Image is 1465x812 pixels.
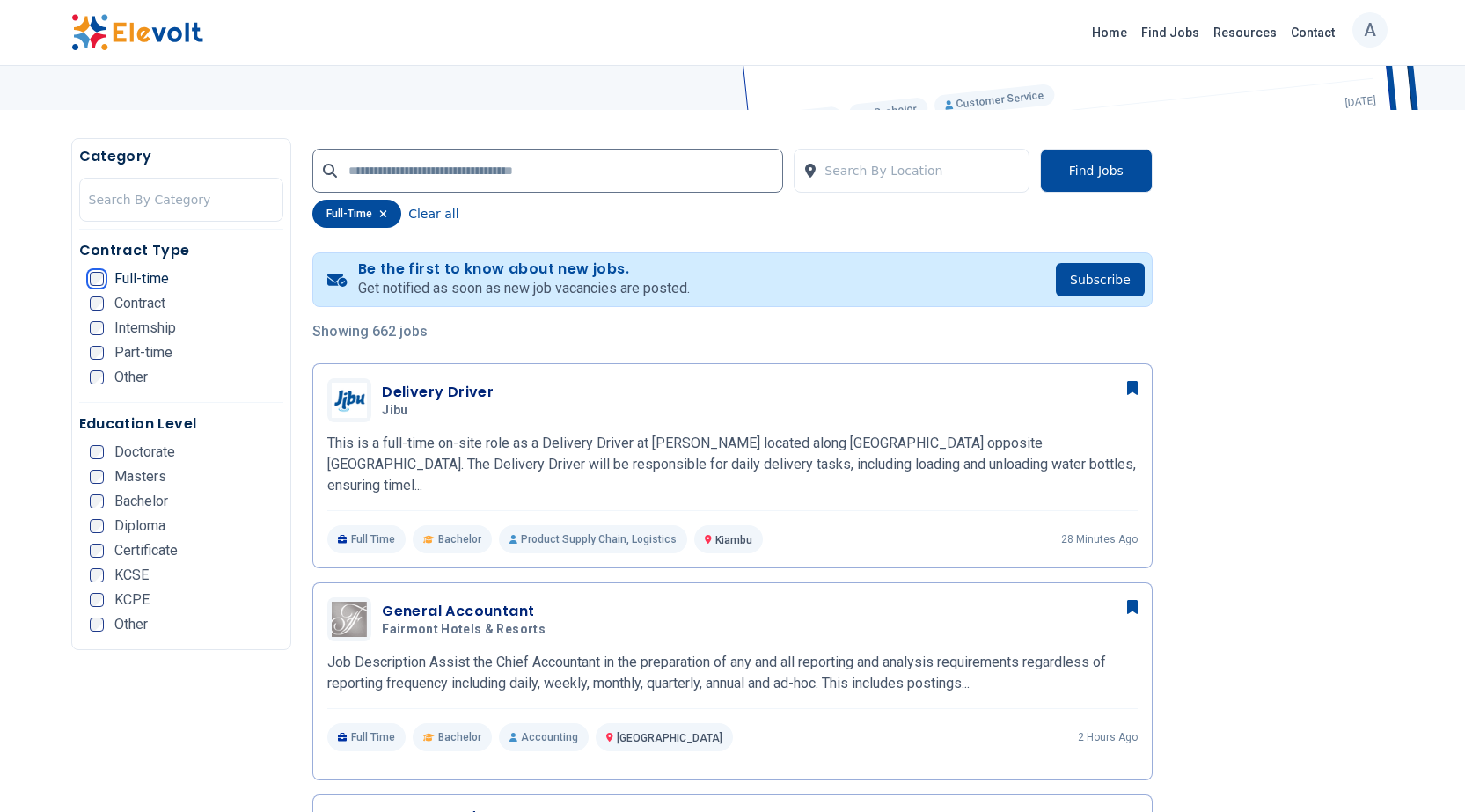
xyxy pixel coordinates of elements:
[499,525,687,553] p: Product Supply Chain, Logistics
[90,272,104,286] input: Full-time
[114,296,165,311] span: Contract
[332,602,367,637] img: Fairmont Hotels & Resorts
[499,723,589,751] p: Accounting
[90,568,104,582] input: KCSE
[71,14,203,51] img: Elevolt
[1040,149,1153,193] button: Find Jobs
[114,470,166,484] span: Masters
[90,544,104,558] input: Certificate
[358,260,690,278] h4: Be the first to know about new jobs.
[90,618,104,632] input: Other
[438,730,481,744] span: Bachelor
[1377,728,1465,812] iframe: Chat Widget
[90,370,104,384] input: Other
[715,534,752,546] span: Kiambu
[327,597,1138,751] a: Fairmont Hotels & ResortsGeneral AccountantFairmont Hotels & ResortsJob Description Assist the Ch...
[1284,18,1342,47] a: Contact
[1056,263,1145,296] button: Subscribe
[332,383,367,418] img: Jibu
[79,240,284,261] h5: Contract Type
[90,296,104,311] input: Contract
[114,519,165,533] span: Diploma
[90,494,104,508] input: Bachelor
[438,532,481,546] span: Bachelor
[327,433,1138,496] p: This is a full-time on-site role as a Delivery Driver at [PERSON_NAME] located along [GEOGRAPHIC_...
[1085,18,1134,47] a: Home
[114,272,169,286] span: Full-time
[114,346,172,360] span: Part-time
[114,370,148,384] span: Other
[79,413,284,435] h5: Education Level
[382,601,553,622] h3: General Accountant
[79,146,284,167] h5: Category
[114,494,168,508] span: Bachelor
[327,525,406,553] p: Full Time
[114,544,178,558] span: Certificate
[90,470,104,484] input: Masters
[327,378,1138,553] a: JibuDelivery DriverJibuThis is a full-time on-site role as a Delivery Driver at [PERSON_NAME] loc...
[90,321,104,335] input: Internship
[114,568,149,582] span: KCSE
[114,321,176,335] span: Internship
[1364,8,1376,52] p: A
[1206,18,1284,47] a: Resources
[358,278,690,299] p: Get notified as soon as new job vacancies are posted.
[90,445,104,459] input: Doctorate
[90,346,104,360] input: Part-time
[382,622,546,638] span: Fairmont Hotels & Resorts
[1352,12,1388,48] button: A
[382,403,407,419] span: Jibu
[114,593,150,607] span: KCPE
[617,732,722,744] span: [GEOGRAPHIC_DATA]
[114,445,175,459] span: Doctorate
[114,618,148,632] span: Other
[327,652,1138,694] p: Job Description Assist the Chief Accountant in the preparation of any and all reporting and analy...
[1134,18,1206,47] a: Find Jobs
[1061,532,1138,546] p: 28 minutes ago
[408,200,458,228] button: Clear all
[1078,730,1138,744] p: 2 hours ago
[382,382,494,403] h3: Delivery Driver
[327,723,406,751] p: Full Time
[312,200,401,228] div: full-time
[312,321,1153,342] p: Showing 662 jobs
[90,593,104,607] input: KCPE
[90,519,104,533] input: Diploma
